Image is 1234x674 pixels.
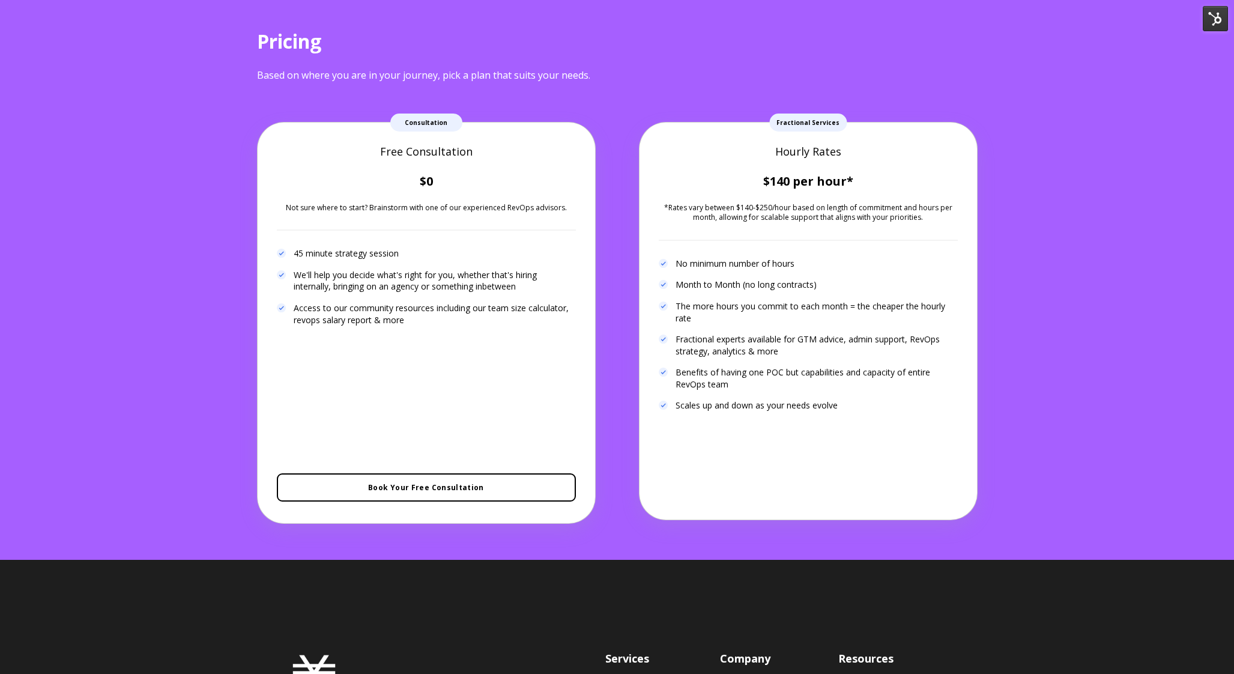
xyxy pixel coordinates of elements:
h4: Free Consultation [277,144,576,159]
span: Fractional Services [769,114,847,132]
p: *Rates vary between $140-$250/hour based on length of commitment and hours per month, allowing fo... [659,203,958,223]
h4: Hourly Rates [659,144,958,159]
span: Consultation [390,114,462,132]
p: Not sure where to start? Brainstorm with one of our experienced RevOps advisors. [277,203,576,213]
span: We'll help you decide what's right for you, whether that's hiring internally, bringing on an agen... [294,269,576,293]
img: Checkmark [659,280,668,290]
span: Benefits of having one POC but capabilities and capacity of entire RevOps team [676,366,958,390]
span: Fractional experts available for GTM advice, admin support, RevOps strategy, analytics & more [676,333,958,357]
img: Checkmark [659,302,668,311]
img: Checkmark [277,303,286,313]
img: Checkmark [659,368,668,377]
span: Pricing [257,28,321,54]
a: Book Your Free Consultation [277,473,576,502]
span: Month to Month (no long contracts) [676,279,817,291]
span: Scales up and down as your needs evolve [676,399,838,411]
span: Based on where you are in your journey, pick a plan that suits your needs. [257,68,590,82]
h3: Resources [838,651,922,666]
img: Checkmark [277,270,286,280]
img: Checkmark [659,335,668,344]
span: No minimum number of hours [676,258,794,270]
span: Access to our community resources including our team size calculator, revops salary report & more [294,302,576,326]
strong: $140 per hour* [763,173,853,189]
strong: $0 [420,173,433,189]
img: Checkmark [659,259,668,269]
h3: Services [605,651,670,666]
span: The more hours you commit to each month = the cheaper the hourly rate [676,300,958,324]
span: Book Your Free Consultation [368,482,484,493]
span: 45 minute strategy session [294,247,399,260]
h3: Company [720,651,788,666]
img: HubSpot Tools Menu Toggle [1203,6,1228,31]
